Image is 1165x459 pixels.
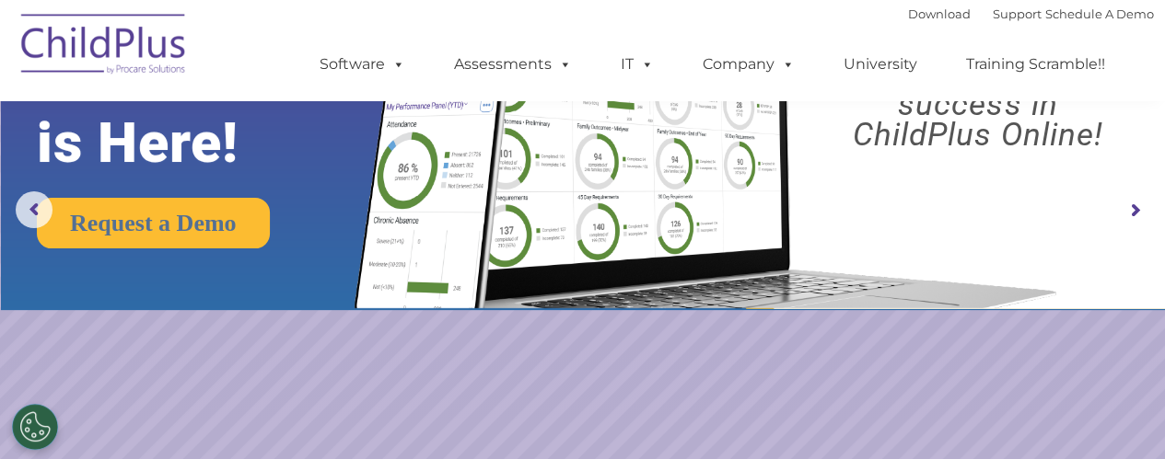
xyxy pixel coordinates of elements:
a: Software [301,46,424,83]
a: Schedule A Demo [1045,6,1154,21]
a: Request a Demo [37,198,270,248]
a: Assessments [436,46,590,83]
a: University [825,46,936,83]
font: | [908,6,1154,21]
a: Download [908,6,971,21]
span: Last name [256,121,312,135]
img: ChildPlus by Procare Solutions [12,1,196,93]
button: Cookies Settings [12,404,58,450]
a: IT [602,46,672,83]
a: Training Scramble!! [948,46,1124,83]
a: Company [684,46,813,83]
a: Support [993,6,1042,21]
span: Phone number [256,197,334,211]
